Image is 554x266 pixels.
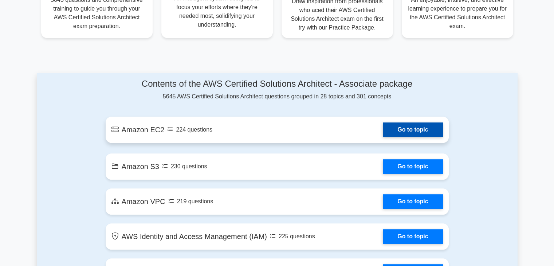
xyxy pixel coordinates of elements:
[106,79,449,101] div: 5645 AWS Certified Solutions Architect questions grouped in 28 topics and 301 concepts
[383,122,443,137] a: Go to topic
[383,229,443,244] a: Go to topic
[383,159,443,174] a: Go to topic
[106,79,449,89] h4: Contents of the AWS Certified Solutions Architect - Associate package
[383,194,443,209] a: Go to topic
